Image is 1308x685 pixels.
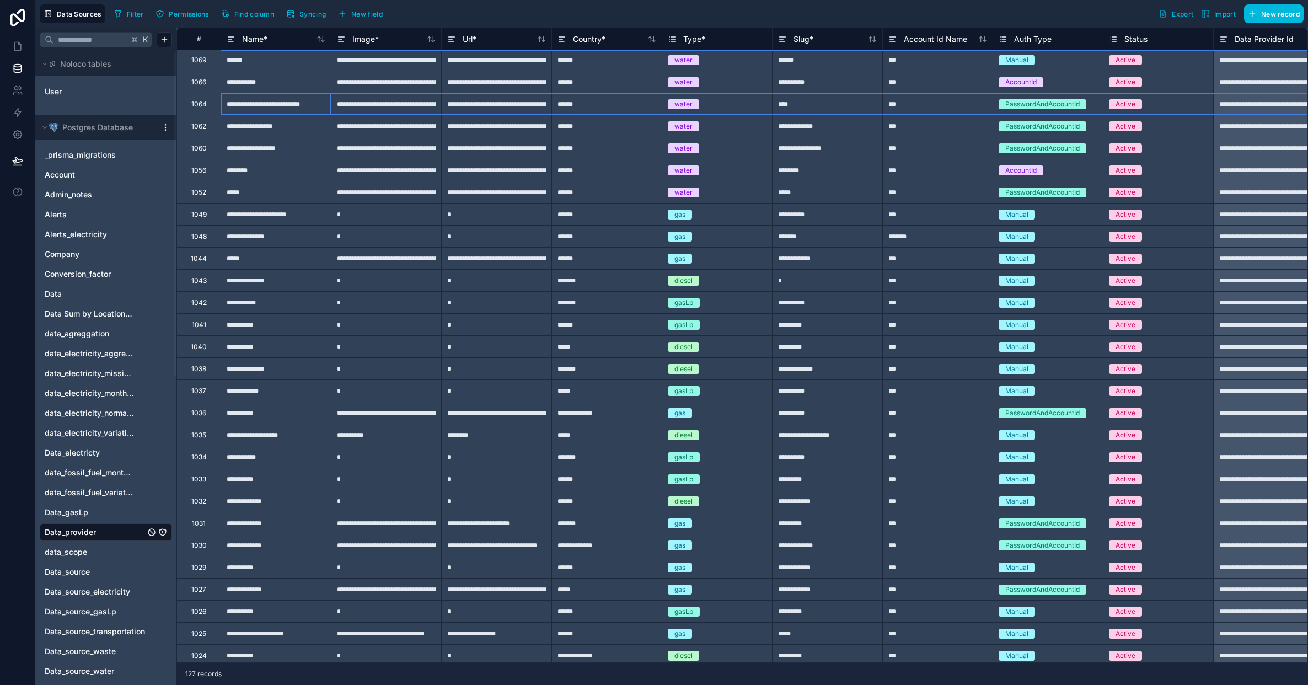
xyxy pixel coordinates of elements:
div: 1044 [191,254,207,263]
div: Manual [1005,342,1028,352]
div: data_fossil_fuel_monthly_normalization [40,464,172,481]
span: Import [1214,10,1236,18]
span: New field [351,10,383,18]
div: water [674,188,693,197]
a: _prisma_migrations [45,149,145,160]
div: Manual [1005,607,1028,617]
div: diesel [674,342,693,352]
div: gas [674,629,685,639]
div: Manual [1005,276,1028,286]
div: Active [1116,276,1135,286]
div: Data Sum by Location and Data type [40,305,172,323]
div: water [674,143,693,153]
span: Alerts [45,209,67,220]
span: data_fossil_fuel_monthly_normalization [45,467,134,478]
div: 1032 [191,497,206,506]
div: 1062 [191,122,206,131]
button: New record [1244,4,1304,23]
span: Syncing [299,10,326,18]
div: 1069 [191,56,206,65]
span: Data_source_water [45,666,114,677]
div: PasswordAndAccountId [1005,408,1080,418]
span: Data_electricty [45,447,100,458]
div: Active [1116,210,1135,220]
div: PasswordAndAccountId [1005,121,1080,131]
span: Filter [127,10,144,18]
a: User [45,86,134,97]
div: Active [1116,55,1135,65]
span: 127 records [185,670,222,678]
div: Alerts_electricity [40,226,172,243]
div: PasswordAndAccountId [1005,518,1080,528]
div: 1042 [191,298,207,307]
span: Image * [352,34,379,45]
div: Data_source_gasLp [40,603,172,620]
div: gas [674,210,685,220]
div: Manual [1005,496,1028,506]
button: Permissions [152,6,212,22]
div: Manual [1005,452,1028,462]
a: data_scope [45,547,134,558]
a: Data_source_water [45,666,145,677]
div: diesel [674,276,693,286]
a: Data_source_gasLp [45,606,145,617]
div: 1043 [191,276,207,285]
div: Active [1116,254,1135,264]
div: gas [674,518,685,528]
a: Alerts [45,209,145,220]
div: diesel [674,430,693,440]
div: Active [1116,651,1135,661]
div: Active [1116,540,1135,550]
div: AccountId [1005,77,1037,87]
div: PasswordAndAccountId [1005,585,1080,595]
div: 1052 [191,188,206,197]
div: PasswordAndAccountId [1005,540,1080,550]
a: Conversion_factor [45,269,145,280]
div: gasLp [674,607,693,617]
div: Active [1116,320,1135,330]
div: Manual [1005,298,1028,308]
a: data_electricity_aggregation [45,348,134,359]
div: 1025 [191,629,206,638]
a: Data Sum by Location and Data type [45,308,134,319]
div: Manual [1005,254,1028,264]
div: 1038 [191,365,206,373]
div: 1036 [191,409,206,418]
div: gas [674,254,685,264]
span: data_fossil_fuel_variation [45,487,134,498]
div: water [674,77,693,87]
div: 1064 [191,100,207,109]
div: 1048 [191,232,207,241]
button: Data Sources [40,4,105,23]
a: data_electricity_missing_data [45,368,134,379]
a: Data [45,288,145,299]
div: Manual [1005,364,1028,374]
div: Data_provider [40,523,172,541]
span: Conversion_factor [45,269,111,280]
div: water [674,165,693,175]
div: 1027 [191,585,206,594]
div: Active [1116,298,1135,308]
span: data_agreggation [45,328,109,339]
a: Company [45,249,145,260]
div: Data_source_water [40,662,172,680]
div: Active [1116,430,1135,440]
div: Data_source [40,563,172,581]
span: Data_gasLp [45,507,88,518]
div: Account [40,166,172,184]
div: Active [1116,165,1135,175]
div: Active [1116,386,1135,396]
div: gasLp [674,474,693,484]
a: data_electricity_normalization [45,408,134,419]
div: PasswordAndAccountId [1005,99,1080,109]
div: gas [674,232,685,242]
div: Manual [1005,232,1028,242]
div: Manual [1005,629,1028,639]
a: Data_source_electricity [45,586,145,597]
div: # [185,35,212,43]
span: Data_source_waste [45,646,116,657]
div: Manual [1005,651,1028,661]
